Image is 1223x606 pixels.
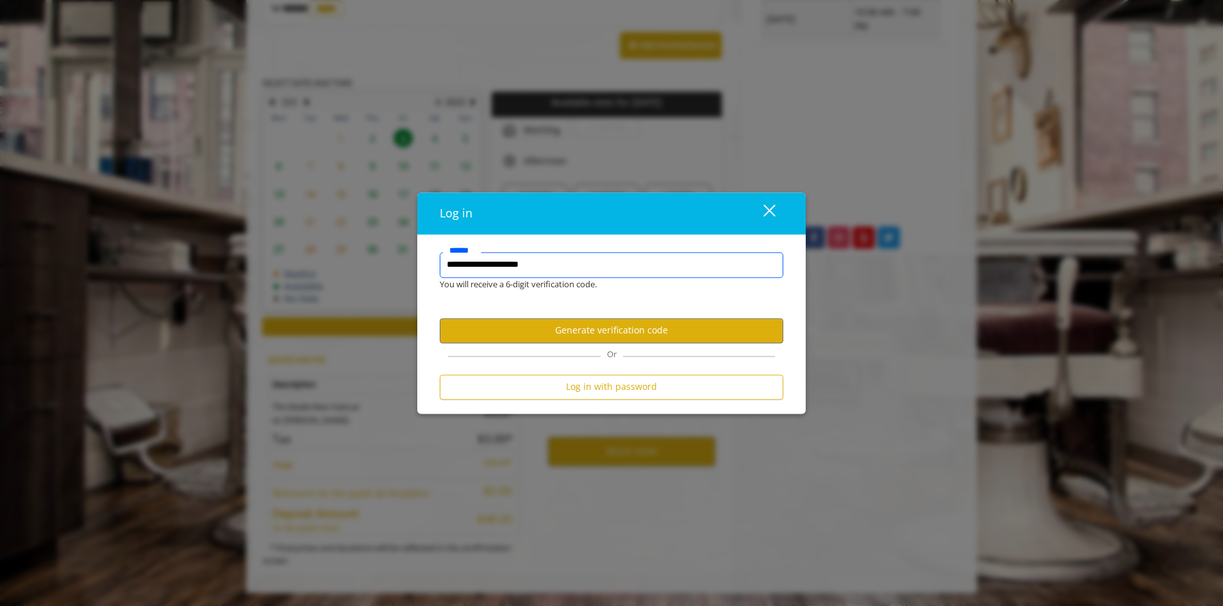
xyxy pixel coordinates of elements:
[601,348,623,360] span: Or
[740,200,783,226] button: close dialog
[430,278,774,291] div: You will receive a 6-digit verification code.
[440,375,783,400] button: Log in with password
[749,204,774,223] div: close dialog
[440,205,472,221] span: Log in
[440,318,783,343] button: Generate verification code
